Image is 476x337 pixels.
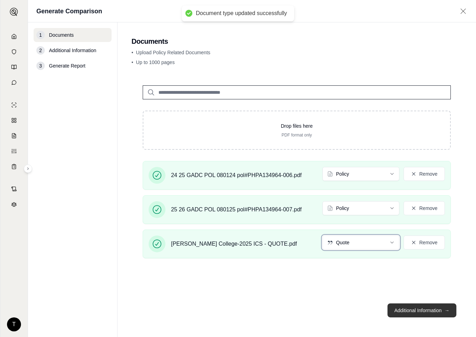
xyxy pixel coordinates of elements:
[132,36,462,46] h2: Documents
[132,59,133,65] span: •
[7,5,21,19] button: Expand sidebar
[404,236,445,250] button: Remove
[171,171,302,180] span: 24 25 GADC POL 080124 pol#PHPA134964-006.pdf
[49,62,85,69] span: Generate Report
[136,50,210,55] span: Upload Policy Related Documents
[5,29,23,43] a: Home
[196,10,287,17] div: Document type updated successfully
[7,317,21,331] div: T
[445,307,449,314] span: →
[5,144,23,158] a: Custom Report
[5,160,23,174] a: Coverage Table
[5,113,23,127] a: Policy Comparisons
[5,76,23,90] a: Chat
[10,8,18,16] img: Expand sidebar
[155,122,439,129] p: Drop files here
[36,46,45,55] div: 2
[5,182,23,196] a: Contract Analysis
[388,303,456,317] button: Additional Information→
[5,129,23,143] a: Claim Coverage
[49,47,96,54] span: Additional Information
[49,31,74,38] span: Documents
[24,164,32,173] button: Expand sidebar
[155,132,439,138] p: PDF format only
[5,98,23,112] a: Single Policy
[132,50,133,55] span: •
[5,45,23,59] a: Documents Vault
[36,31,45,39] div: 1
[171,240,297,248] span: [PERSON_NAME] College-2025 ICS - QUOTE.pdf
[5,197,23,211] a: Legal Search Engine
[404,167,445,181] button: Remove
[36,6,102,16] h1: Generate Comparison
[136,59,175,65] span: Up to 1000 pages
[171,205,302,214] span: 25 26 GADC POL 080125 pol#PHPA134964-007.pdf
[404,201,445,215] button: Remove
[5,60,23,74] a: Prompt Library
[36,62,45,70] div: 3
